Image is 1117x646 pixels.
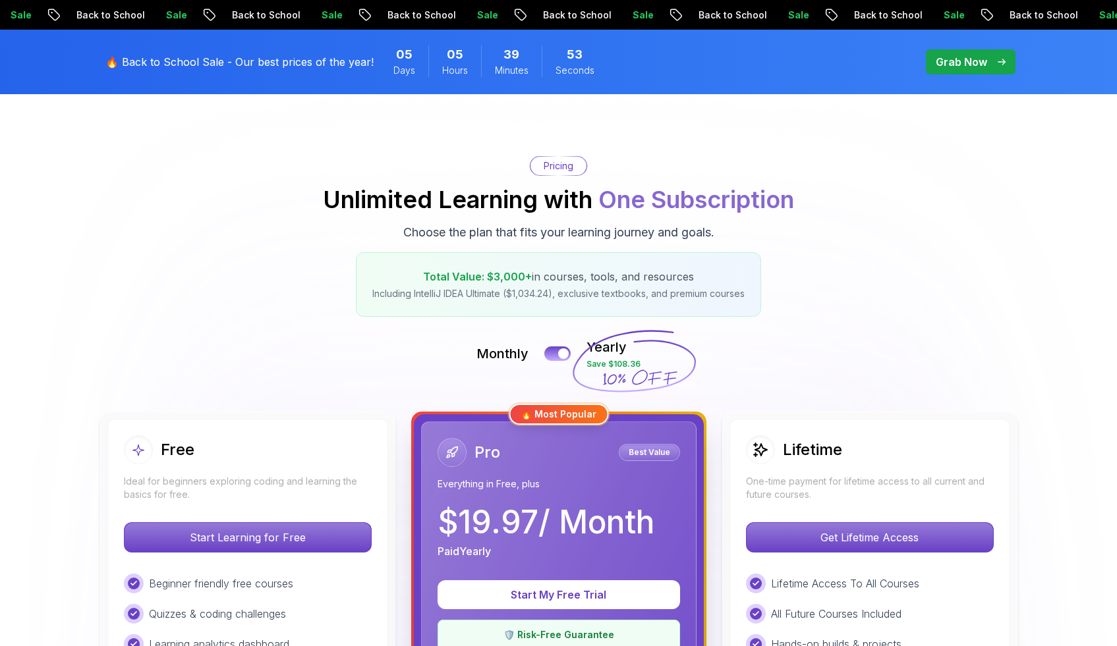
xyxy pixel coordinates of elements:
p: Start My Free Trial [453,587,664,603]
p: Back to School [532,9,621,22]
p: Best Value [621,446,678,459]
p: Grab Now [936,54,987,70]
a: Get Lifetime Access [746,531,994,544]
p: Quizzes & coding challenges [149,606,286,622]
span: Hours [442,64,468,77]
p: Choose the plan that fits your learning journey and goals. [403,223,714,242]
h2: Unlimited Learning with [323,186,794,213]
p: Back to School [843,9,932,22]
p: Beginner friendly free courses [149,576,293,591]
p: 🔥 Back to School Sale - Our best prices of the year! [105,54,374,70]
p: $ 19.97 / Month [438,506,654,538]
span: 39 Minutes [503,45,519,64]
p: Back to School [376,9,466,22]
span: One Subscription [598,185,794,214]
p: Pricing [544,159,573,173]
h2: Pro [474,442,500,463]
span: Minutes [495,64,529,77]
p: Back to School [221,9,310,22]
p: Back to School [687,9,777,22]
p: 🛡️ Risk-Free Guarantee [446,628,672,641]
p: Monthly [476,344,529,363]
p: Everything in Free, plus [438,477,680,491]
span: 5 Days [396,45,413,64]
span: Total Value: $3,000+ [423,270,532,283]
h2: Lifetime [783,439,842,460]
p: Ideal for beginners exploring coding and learning the basics for free. [124,475,372,501]
p: Lifetime Access To All Courses [771,576,919,591]
span: 53 Seconds [567,45,583,64]
h2: Free [161,439,194,460]
p: Including IntelliJ IDEA Ultimate ($1,034.24), exclusive textbooks, and premium courses [372,287,745,300]
p: Paid Yearly [438,543,491,559]
p: One-time payment for lifetime access to all current and future courses. [746,475,994,501]
p: Sale [932,9,975,22]
p: in courses, tools, and resources [372,269,745,284]
button: Start My Free Trial [438,580,680,609]
span: Seconds [556,64,594,77]
button: Get Lifetime Access [746,522,994,552]
p: Sale [155,9,197,22]
p: Sale [621,9,664,22]
span: Days [393,64,415,77]
p: Get Lifetime Access [747,523,993,552]
p: Start Learning for Free [125,523,371,552]
p: All Future Courses Included [771,606,902,622]
p: Sale [466,9,508,22]
span: 5 Hours [447,45,463,64]
p: Back to School [65,9,155,22]
p: Back to School [998,9,1088,22]
button: Start Learning for Free [124,522,372,552]
p: Sale [777,9,819,22]
p: Sale [310,9,353,22]
a: Start Learning for Free [124,531,372,544]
